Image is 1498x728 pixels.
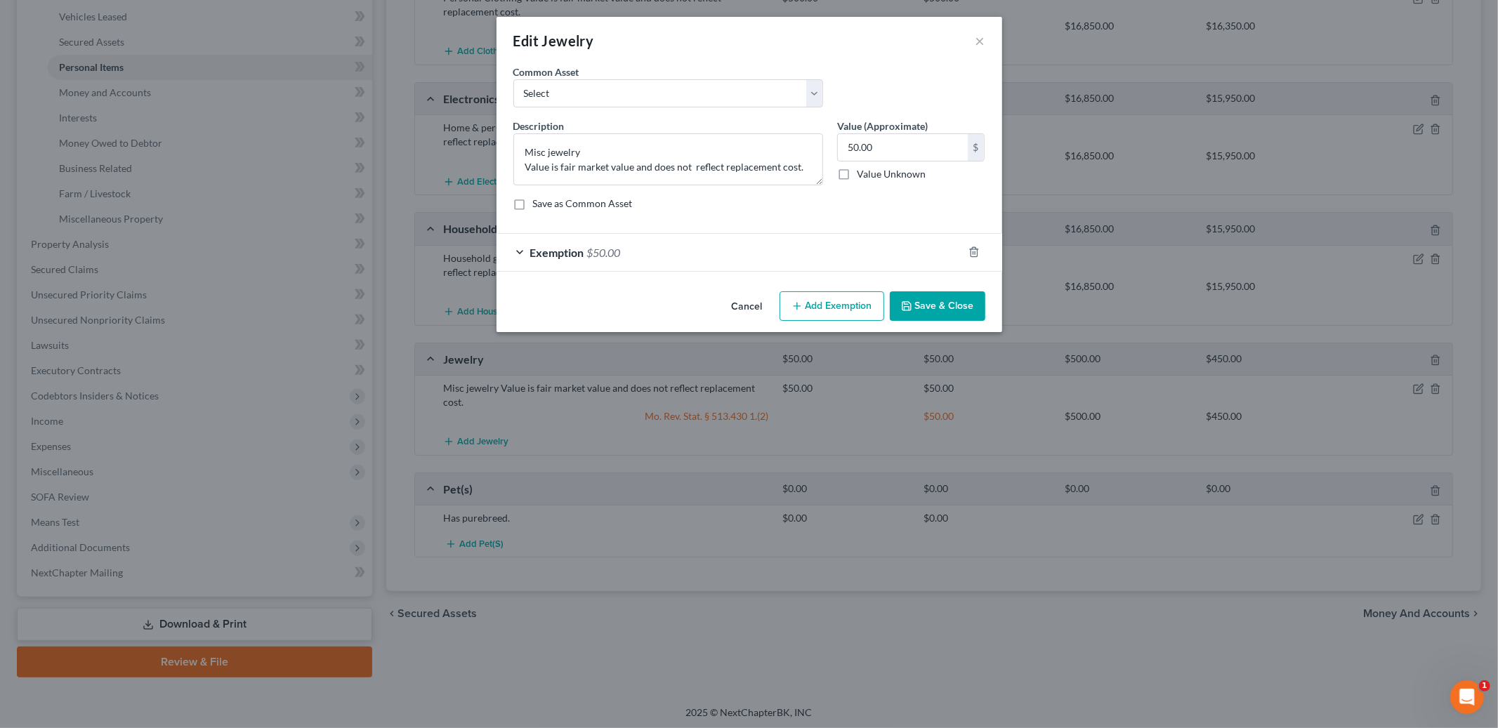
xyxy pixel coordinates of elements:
[513,31,594,51] div: Edit Jewelry
[513,120,565,132] span: Description
[513,65,579,79] label: Common Asset
[780,291,884,321] button: Add Exemption
[1450,680,1484,714] iframe: Intercom live chat
[721,293,774,321] button: Cancel
[975,32,985,49] button: ×
[533,197,633,211] label: Save as Common Asset
[1479,680,1490,691] span: 1
[837,119,928,133] label: Value (Approximate)
[968,134,985,161] div: $
[890,291,985,321] button: Save & Close
[530,246,584,259] span: Exemption
[857,167,926,181] label: Value Unknown
[838,134,968,161] input: 0.00
[587,246,621,259] span: $50.00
